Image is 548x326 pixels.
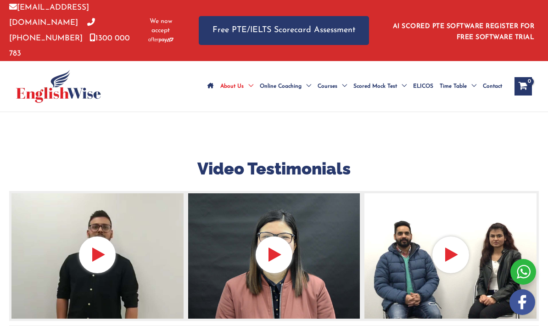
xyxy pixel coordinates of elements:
[514,77,532,96] a: View Shopping Cart, empty
[16,70,101,103] img: cropped-ew-logo
[387,16,539,45] aside: Header Widget 1
[397,70,407,102] span: Menu Toggle
[220,70,244,102] span: About Us
[362,191,539,321] img: null
[204,70,505,102] nav: Site Navigation: Main Menu
[337,70,347,102] span: Menu Toggle
[467,70,476,102] span: Menu Toggle
[186,191,363,321] img: null
[9,34,130,57] a: 1300 000 783
[509,289,535,315] img: white-facebook.png
[199,16,369,45] a: Free PTE/IELTS Scorecard Assessment
[350,70,410,102] a: Scored Mock TestMenu Toggle
[480,70,505,102] a: Contact
[9,158,539,180] h2: Video Testimonials
[436,70,480,102] a: Time TableMenu Toggle
[483,70,502,102] span: Contact
[244,70,253,102] span: Menu Toggle
[410,70,436,102] a: ELICOS
[318,70,337,102] span: Courses
[9,19,95,42] a: [PHONE_NUMBER]
[217,70,257,102] a: About UsMenu Toggle
[413,70,433,102] span: ELICOS
[257,70,314,102] a: Online CoachingMenu Toggle
[146,17,176,35] span: We now accept
[314,70,350,102] a: CoursesMenu Toggle
[440,70,467,102] span: Time Table
[9,191,186,321] img: null
[353,70,397,102] span: Scored Mock Test
[260,70,302,102] span: Online Coaching
[393,23,535,41] a: AI SCORED PTE SOFTWARE REGISTER FOR FREE SOFTWARE TRIAL
[148,37,173,42] img: Afterpay-Logo
[9,4,89,27] a: [EMAIL_ADDRESS][DOMAIN_NAME]
[302,70,311,102] span: Menu Toggle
